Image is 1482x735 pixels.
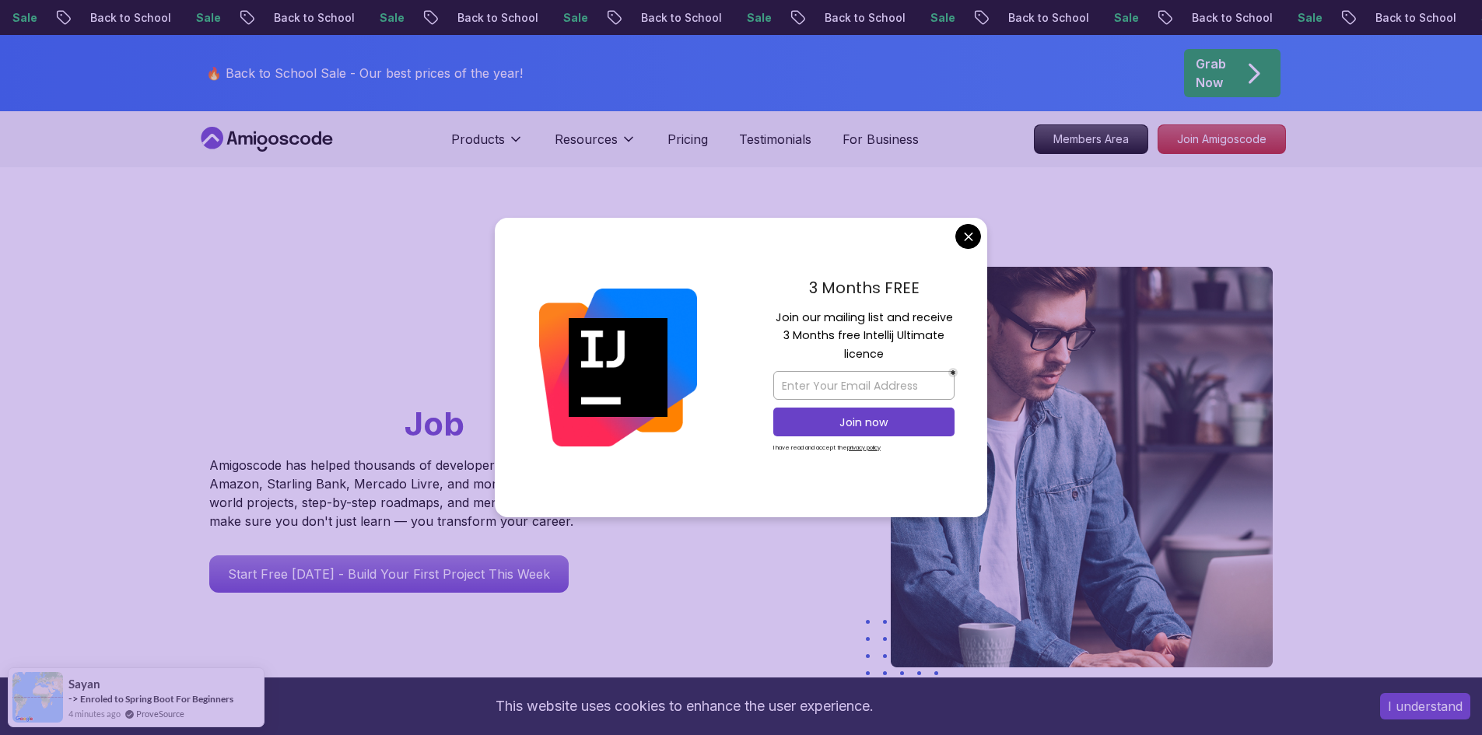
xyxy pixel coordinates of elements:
[68,692,79,705] span: ->
[80,692,233,705] a: Enroled to Spring Boot For Beginners
[1158,125,1285,153] p: Join Amigoscode
[1158,124,1286,154] a: Join Amigoscode
[787,10,892,26] p: Back to School
[209,267,638,446] h1: Go From Learning to Hired: Master Java, Spring Boot & Cloud Skills That Get You the
[709,10,759,26] p: Sale
[451,130,505,149] p: Products
[136,707,184,720] a: ProveSource
[209,456,583,530] p: Amigoscode has helped thousands of developers land roles at Amazon, Starling Bank, Mercado Livre,...
[1260,10,1309,26] p: Sale
[667,130,708,149] a: Pricing
[555,130,618,149] p: Resources
[843,130,919,149] a: For Business
[1380,693,1470,719] button: Accept cookies
[451,130,524,161] button: Products
[525,10,575,26] p: Sale
[1076,10,1126,26] p: Sale
[12,672,63,723] img: provesource social proof notification image
[892,10,942,26] p: Sale
[970,10,1076,26] p: Back to School
[12,689,1357,723] div: This website uses cookies to enhance the user experience.
[236,10,342,26] p: Back to School
[158,10,208,26] p: Sale
[891,267,1273,667] img: hero
[342,10,391,26] p: Sale
[68,677,100,691] span: Sayan
[1035,125,1147,153] p: Members Area
[555,130,636,161] button: Resources
[209,555,569,593] a: Start Free [DATE] - Build Your First Project This Week
[603,10,709,26] p: Back to School
[419,10,525,26] p: Back to School
[52,10,158,26] p: Back to School
[739,130,811,149] a: Testimonials
[1034,124,1148,154] a: Members Area
[1196,54,1226,92] p: Grab Now
[206,64,523,82] p: 🔥 Back to School Sale - Our best prices of the year!
[405,404,464,443] span: Job
[1337,10,1443,26] p: Back to School
[68,707,121,720] span: 4 minutes ago
[1154,10,1260,26] p: Back to School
